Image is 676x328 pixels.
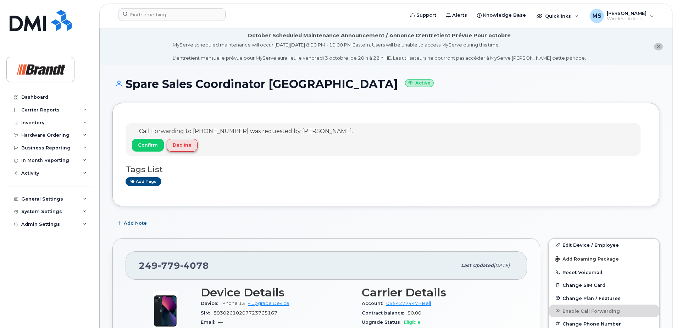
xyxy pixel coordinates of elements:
span: 249 [139,260,209,271]
span: Add Note [124,220,147,226]
span: [DATE] [494,263,510,268]
button: Change SIM Card [549,279,659,291]
h3: Tags List [126,165,646,174]
a: 0554277447 - Bell [386,301,431,306]
span: Eligible [404,319,421,325]
span: Enable Call Forwarding [563,308,620,313]
div: October Scheduled Maintenance Announcement / Annonce D'entretient Prévue Pour octobre [248,32,511,39]
span: Contract balance [362,310,408,316]
button: Enable Call Forwarding [549,305,659,317]
span: Add Roaming Package [555,256,619,263]
span: 779 [158,260,180,271]
button: Decline [167,139,198,152]
span: SIM [201,310,214,316]
span: Account [362,301,386,306]
h3: Carrier Details [362,286,514,299]
button: Add Note [112,217,153,230]
button: Add Roaming Package [549,251,659,266]
span: — [218,319,223,325]
span: Call Forwarding to [PHONE_NUMBER] was requested by [PERSON_NAME]. [139,128,353,135]
span: Email [201,319,218,325]
h3: Device Details [201,286,353,299]
a: Edit Device / Employee [549,239,659,251]
span: Device [201,301,221,306]
span: 89302610207723765167 [214,310,277,316]
span: Change Plan / Features [563,295,621,301]
button: Change Plan / Features [549,292,659,305]
span: 4078 [180,260,209,271]
span: iPhone 13 [221,301,245,306]
span: Decline [173,142,192,148]
a: Add tags [126,177,161,186]
div: MyServe scheduled maintenance will occur [DATE][DATE] 8:00 PM - 10:00 PM Eastern. Users will be u... [173,42,586,61]
button: Confirm [132,139,164,152]
button: Reset Voicemail [549,266,659,279]
span: Last updated [461,263,494,268]
small: Active [405,79,434,87]
button: close notification [654,43,663,50]
span: Confirm [138,142,158,148]
h1: Spare Sales Coordinator [GEOGRAPHIC_DATA] [112,78,659,90]
a: + Upgrade Device [248,301,289,306]
span: Upgrade Status [362,319,404,325]
span: $0.00 [408,310,421,316]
